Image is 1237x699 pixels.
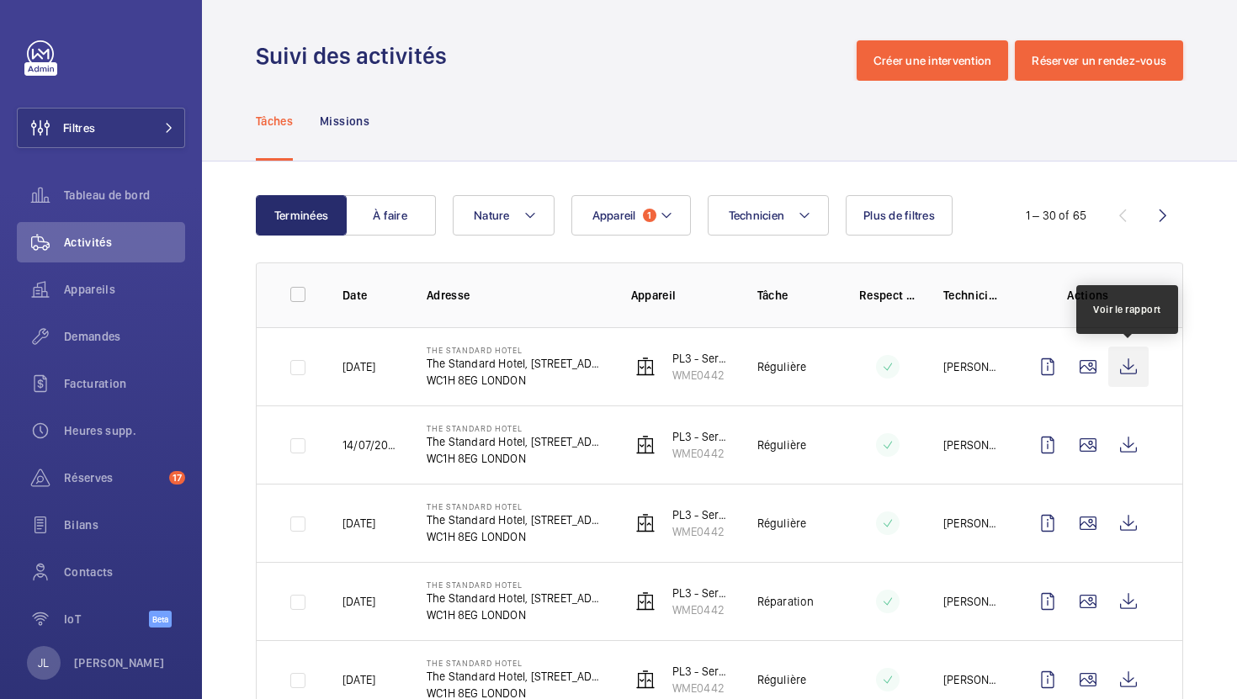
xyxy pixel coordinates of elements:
p: JL [38,654,49,671]
button: Terminées [256,195,347,236]
span: Technicien [729,209,785,222]
p: The Standard Hotel, [STREET_ADDRESS], [427,668,604,685]
p: The Standard Hotel, [STREET_ADDRESS], [427,511,604,528]
p: Appareil [631,287,730,304]
button: Créer une intervention [857,40,1009,81]
button: Technicien [708,195,830,236]
img: elevator.svg [635,513,656,533]
button: À faire [345,195,436,236]
span: Heures supp. [64,422,185,439]
p: Réparation [757,593,815,610]
p: WME0442 [672,367,730,384]
p: [PERSON_NAME] [74,654,165,671]
p: [DATE] [342,671,375,688]
p: Régulière [757,515,807,532]
p: WME0442 [672,523,730,540]
p: WME0442 [672,601,730,618]
button: Nature [453,195,555,236]
span: Tableau de bord [64,187,185,204]
p: [DATE] [342,593,375,610]
button: Appareil1 [571,195,691,236]
p: [PERSON_NAME] [943,437,1001,453]
span: Bilans [64,516,185,533]
span: 17 [169,471,185,485]
p: The Standard Hotel [427,345,604,355]
p: PL3 - Serves B2 (R/H controller) [672,428,730,445]
p: Tâches [256,113,293,130]
p: WC1H 8EG LONDON [427,528,604,545]
p: Technicien [943,287,1001,304]
p: WME0442 [672,680,730,696]
button: Plus de filtres [846,195,953,236]
p: The Standard Hotel, [STREET_ADDRESS], [427,433,604,450]
p: WC1H 8EG LONDON [427,606,604,623]
img: elevator.svg [635,357,656,377]
span: Filtres [63,119,95,136]
p: Régulière [757,671,807,688]
p: [DATE] [342,515,375,532]
span: Demandes [64,328,185,345]
p: [PERSON_NAME] [943,358,1001,375]
span: Appareil [592,209,636,222]
p: [PERSON_NAME] [943,671,1001,688]
p: Respect délai [859,287,916,304]
p: The Standard Hotel, [STREET_ADDRESS], [427,355,604,372]
img: elevator.svg [635,670,656,690]
p: Missions [320,113,369,130]
span: Beta [149,611,172,628]
button: Filtres [17,108,185,148]
p: 14/07/2025 [342,437,400,453]
span: Activités [64,234,185,251]
p: The Standard Hotel [427,658,604,668]
span: Facturation [64,375,185,392]
div: Voir le rapport [1093,302,1161,317]
p: Date [342,287,400,304]
span: Nature [474,209,510,222]
p: The Standard Hotel [427,580,604,590]
div: 1 – 30 of 65 [1026,207,1086,224]
span: Réserves [64,469,162,486]
p: PL3 - Serves B2 (R/H controller) [672,585,730,601]
p: PL3 - Serves B2 (R/H controller) [672,663,730,680]
img: elevator.svg [635,435,656,455]
p: PL3 - Serves B2 (R/H controller) [672,506,730,523]
span: IoT [64,611,149,628]
p: Actions [1027,287,1149,304]
p: The Standard Hotel [427,423,604,433]
h1: Suivi des activités [256,40,457,71]
p: Régulière [757,437,807,453]
p: WC1H 8EG LONDON [427,372,604,389]
p: [DATE] [342,358,375,375]
button: Réserver un rendez-vous [1015,40,1183,81]
p: [PERSON_NAME] [943,515,1001,532]
p: WC1H 8EG LONDON [427,450,604,467]
p: Tâche [757,287,832,304]
p: The Standard Hotel [427,501,604,511]
span: Plus de filtres [863,209,935,222]
span: Contacts [64,564,185,580]
img: elevator.svg [635,591,656,612]
p: Régulière [757,358,807,375]
p: WME0442 [672,445,730,462]
p: PL3 - Serves B2 (R/H controller) [672,350,730,367]
p: Adresse [427,287,604,304]
p: The Standard Hotel, [STREET_ADDRESS], [427,590,604,606]
p: [PERSON_NAME] [943,593,1001,610]
span: Appareils [64,281,185,298]
span: 1 [643,209,656,222]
